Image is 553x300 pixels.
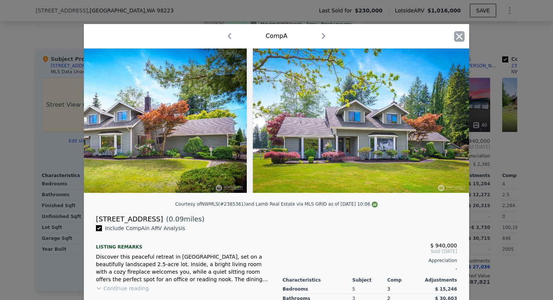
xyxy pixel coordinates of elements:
div: Discover this peaceful retreat in [GEOGRAPHIC_DATA], set on a beautifully landscaped 2.5-acre lot... [96,253,270,283]
div: Characteristics [283,277,352,283]
span: Include Comp A in ARV Analysis [102,225,188,231]
img: NWMLS Logo [372,202,378,208]
div: Courtesy of NWMLS (#2385361) and Lamb Real Estate via MLS GRID as of [DATE] 10:06 [175,202,378,207]
div: Comp [387,277,422,283]
span: $ 940,000 [430,242,457,248]
div: Comp A [266,32,287,41]
div: [STREET_ADDRESS] [96,214,163,224]
span: ( miles) [163,214,204,224]
div: Appreciation [283,258,457,264]
span: 3 [387,286,390,292]
span: $ 15,246 [435,286,457,292]
span: Sold [DATE] [283,248,457,255]
button: Continue reading [96,285,149,292]
div: Subject [352,277,387,283]
span: 0.09 [169,215,184,223]
div: Listing remarks [96,238,270,250]
img: Property Img [253,48,469,193]
div: Bedrooms [283,285,352,294]
img: Property Img [30,48,247,193]
div: 5 [352,285,387,294]
div: - [283,264,457,274]
div: Adjustments [422,277,457,283]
